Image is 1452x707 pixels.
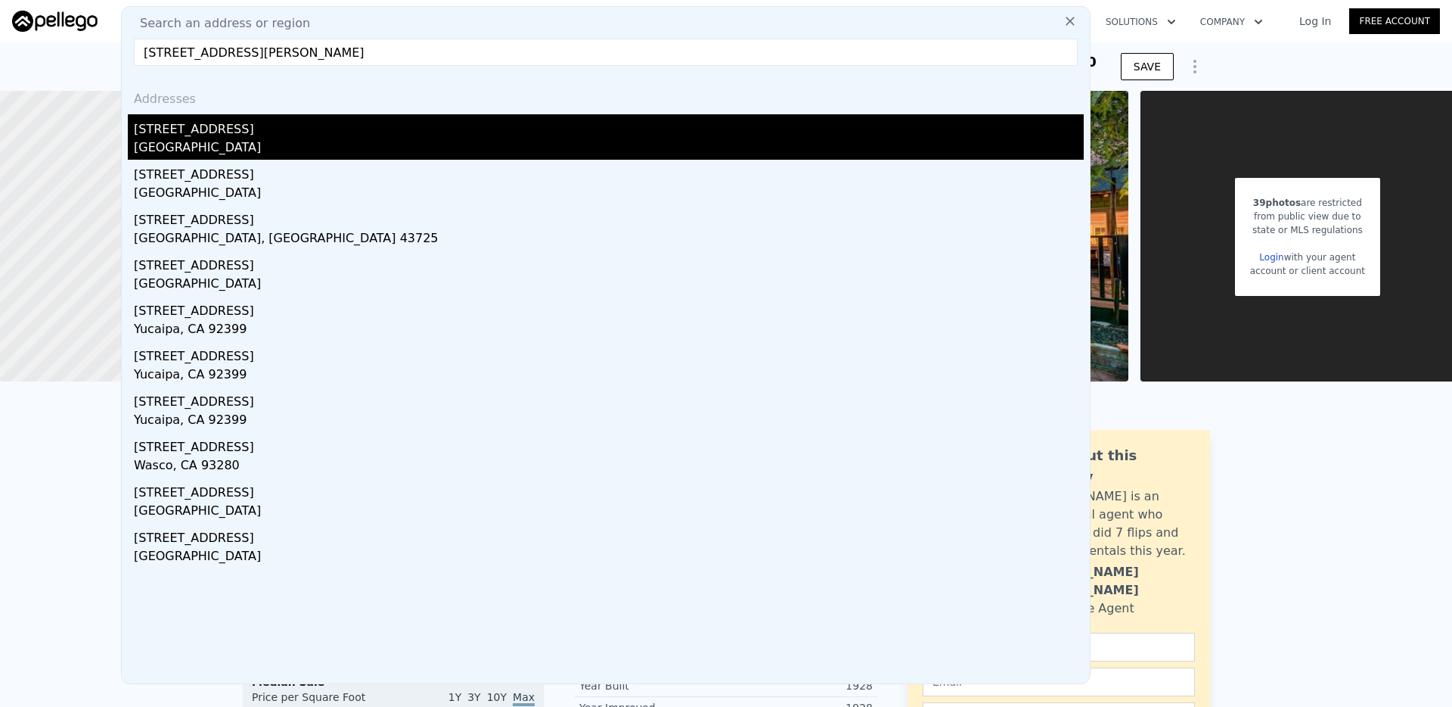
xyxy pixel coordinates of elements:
[1188,8,1275,36] button: Company
[128,14,310,33] span: Search an address or region
[579,678,726,693] div: Year Built
[1180,51,1210,82] button: Show Options
[1026,445,1195,487] div: Ask about this property
[134,341,1084,366] div: [STREET_ADDRESS]
[134,296,1084,320] div: [STREET_ADDRESS]
[1026,563,1195,600] div: [PERSON_NAME] [PERSON_NAME]
[134,411,1084,432] div: Yucaipa, CA 92399
[134,320,1084,341] div: Yucaipa, CA 92399
[1250,210,1365,223] div: from public view due to
[134,478,1084,502] div: [STREET_ADDRESS]
[134,114,1084,139] div: [STREET_ADDRESS]
[1250,264,1365,278] div: account or client account
[1121,53,1174,80] button: SAVE
[134,387,1084,411] div: [STREET_ADDRESS]
[1250,196,1365,210] div: are restricted
[134,229,1084,251] div: [GEOGRAPHIC_DATA], [GEOGRAPHIC_DATA] 43725
[1281,14,1349,29] a: Log In
[134,39,1078,66] input: Enter an address, city, region, neighborhood or zip code
[467,691,480,703] span: 3Y
[513,691,535,706] span: Max
[1349,8,1440,34] a: Free Account
[1094,8,1188,36] button: Solutions
[1259,252,1283,263] a: Login
[448,691,461,703] span: 1Y
[134,139,1084,160] div: [GEOGRAPHIC_DATA]
[726,678,873,693] div: 1928
[134,432,1084,456] div: [STREET_ADDRESS]
[134,184,1084,205] div: [GEOGRAPHIC_DATA]
[1026,487,1195,560] div: [PERSON_NAME] is an active local agent who personally did 7 flips and bought 3 rentals this year.
[134,160,1084,184] div: [STREET_ADDRESS]
[1253,198,1301,208] span: 39 photos
[134,251,1084,275] div: [STREET_ADDRESS]
[487,691,507,703] span: 10Y
[1250,223,1365,237] div: state or MLS regulations
[134,275,1084,296] div: [GEOGRAPHIC_DATA]
[128,78,1084,114] div: Addresses
[134,205,1084,229] div: [STREET_ADDRESS]
[134,502,1084,523] div: [GEOGRAPHIC_DATA]
[12,11,98,32] img: Pellego
[134,523,1084,547] div: [STREET_ADDRESS]
[1284,252,1356,263] span: with your agent
[134,547,1084,568] div: [GEOGRAPHIC_DATA]
[134,366,1084,387] div: Yucaipa, CA 92399
[134,456,1084,478] div: Wasco, CA 93280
